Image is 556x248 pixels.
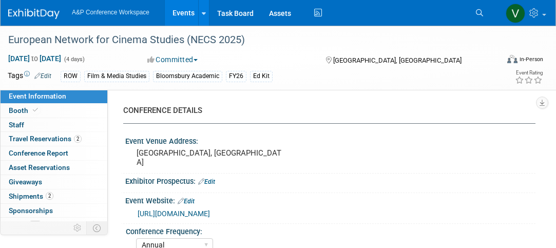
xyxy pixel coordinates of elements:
a: Giveaways [1,175,107,189]
a: Edit [178,198,195,205]
span: 2 [74,135,82,143]
div: Conference Frequency: [126,224,531,237]
span: [GEOGRAPHIC_DATA], [GEOGRAPHIC_DATA] [333,56,462,64]
span: Booth [9,106,40,115]
button: Committed [144,54,202,65]
div: European Network for Cinema Studies (NECS 2025) [5,31,490,49]
img: ExhibitDay [8,9,60,19]
div: Exhibitor Prospectus: [125,174,535,187]
a: [URL][DOMAIN_NAME] [138,209,210,218]
a: Tasks96% [1,218,107,232]
i: Booth reservation complete [33,107,38,113]
div: Film & Media Studies [84,71,149,82]
span: Shipments [9,192,53,200]
pre: [GEOGRAPHIC_DATA], [GEOGRAPHIC_DATA] [137,148,285,167]
div: Ed Kit [250,71,273,82]
span: Conference Report [9,149,68,157]
div: Bloomsbury Academic [153,71,222,82]
div: Event Website: [125,193,535,206]
div: Event Format [461,53,543,69]
div: ROW [61,71,81,82]
a: Edit [198,178,215,185]
span: A&P Conference Workspace [72,9,149,16]
span: Sponsorships [9,206,53,215]
a: Staff [1,118,107,132]
span: Tasks [8,220,42,228]
a: Asset Reservations [1,161,107,175]
img: Format-Inperson.png [507,55,517,63]
span: (4 days) [63,56,85,63]
div: CONFERENCE DETAILS [123,105,528,116]
a: Event Information [1,89,107,103]
div: In-Person [519,55,543,63]
span: Asset Reservations [9,163,70,171]
span: 96% [28,221,42,228]
td: Tags [8,70,51,82]
img: Veidehi Hans [506,4,525,23]
span: Staff [9,121,24,129]
a: Conference Report [1,146,107,160]
a: Sponsorships [1,204,107,218]
a: Booth [1,104,107,118]
span: to [30,54,40,63]
a: Edit [34,72,51,80]
div: FY26 [226,71,246,82]
td: Personalize Event Tab Strip [69,221,87,235]
span: 2 [46,192,53,200]
span: Giveaways [9,178,42,186]
div: Event Venue Address: [125,133,535,146]
div: Event Rating [515,70,543,75]
a: Travel Reservations2 [1,132,107,146]
td: Toggle Event Tabs [87,221,108,235]
span: Event Information [9,92,66,100]
span: [DATE] [DATE] [8,54,62,63]
span: Travel Reservations [9,135,82,143]
a: Shipments2 [1,189,107,203]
